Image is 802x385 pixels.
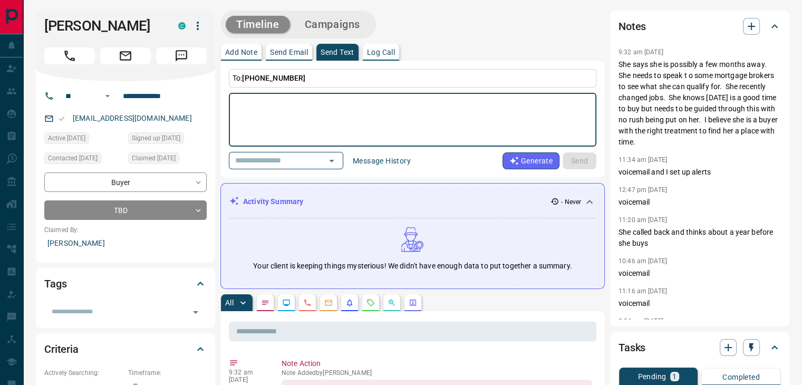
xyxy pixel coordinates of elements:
[619,197,781,208] p: voicemail
[619,167,781,178] p: voicemail and I set up alerts
[324,153,339,168] button: Open
[44,275,66,292] h2: Tags
[243,196,303,207] p: Activity Summary
[619,268,781,279] p: voicemail
[44,132,123,147] div: Sat Feb 17 2024
[388,299,396,307] svg: Opportunities
[253,261,572,272] p: Your client is keeping things mysterious! We didn't have enough data to put together a summary.
[282,369,592,377] p: Note Added by [PERSON_NAME]
[270,49,308,56] p: Send Email
[44,172,207,192] div: Buyer
[261,299,269,307] svg: Notes
[48,133,85,143] span: Active [DATE]
[128,368,207,378] p: Timeframe:
[619,156,667,163] p: 11:34 am [DATE]
[619,317,663,325] p: 2:34 pm [DATE]
[619,59,781,148] p: She says she is possibly a few months away. She needs to speak t o some mortgage brokers to see w...
[619,186,667,194] p: 12:47 pm [DATE]
[44,47,95,64] span: Call
[503,152,559,169] button: Generate
[44,341,79,358] h2: Criteria
[345,299,354,307] svg: Listing Alerts
[294,16,371,33] button: Campaigns
[44,225,207,235] p: Claimed By:
[178,22,186,30] div: condos.ca
[619,227,781,249] p: She called back and thinks about a year before she buys
[282,358,592,369] p: Note Action
[619,216,667,224] p: 11:20 am [DATE]
[282,299,291,307] svg: Lead Browsing Activity
[100,47,151,64] span: Email
[321,49,354,56] p: Send Text
[722,373,760,381] p: Completed
[132,153,176,163] span: Claimed [DATE]
[73,114,192,122] a: [EMAIL_ADDRESS][DOMAIN_NAME]
[561,197,581,207] p: - Never
[619,335,781,360] div: Tasks
[637,373,666,380] p: Pending
[156,47,207,64] span: Message
[132,133,180,143] span: Signed up [DATE]
[619,257,667,265] p: 10:46 am [DATE]
[366,299,375,307] svg: Requests
[367,49,395,56] p: Log Call
[229,69,596,88] p: To:
[229,376,266,383] p: [DATE]
[229,192,596,211] div: Activity Summary- Never
[44,200,207,220] div: TBD
[44,235,207,252] p: [PERSON_NAME]
[409,299,417,307] svg: Agent Actions
[188,305,203,320] button: Open
[672,373,677,380] p: 1
[242,74,305,82] span: [PHONE_NUMBER]
[619,298,781,309] p: voicemail
[225,49,257,56] p: Add Note
[44,271,207,296] div: Tags
[226,16,290,33] button: Timeline
[619,287,667,295] p: 11:16 am [DATE]
[229,369,266,376] p: 9:32 am
[44,336,207,362] div: Criteria
[44,17,162,34] h1: [PERSON_NAME]
[48,153,98,163] span: Contacted [DATE]
[128,132,207,147] div: Fri Feb 16 2024
[44,368,123,378] p: Actively Searching:
[619,14,781,39] div: Notes
[101,90,114,102] button: Open
[619,49,663,56] p: 9:32 am [DATE]
[303,299,312,307] svg: Calls
[225,299,234,306] p: All
[619,339,645,356] h2: Tasks
[346,152,417,169] button: Message History
[44,152,123,167] div: Thu Jun 12 2025
[128,152,207,167] div: Fri Feb 16 2024
[58,115,65,122] svg: Email Valid
[619,18,646,35] h2: Notes
[324,299,333,307] svg: Emails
